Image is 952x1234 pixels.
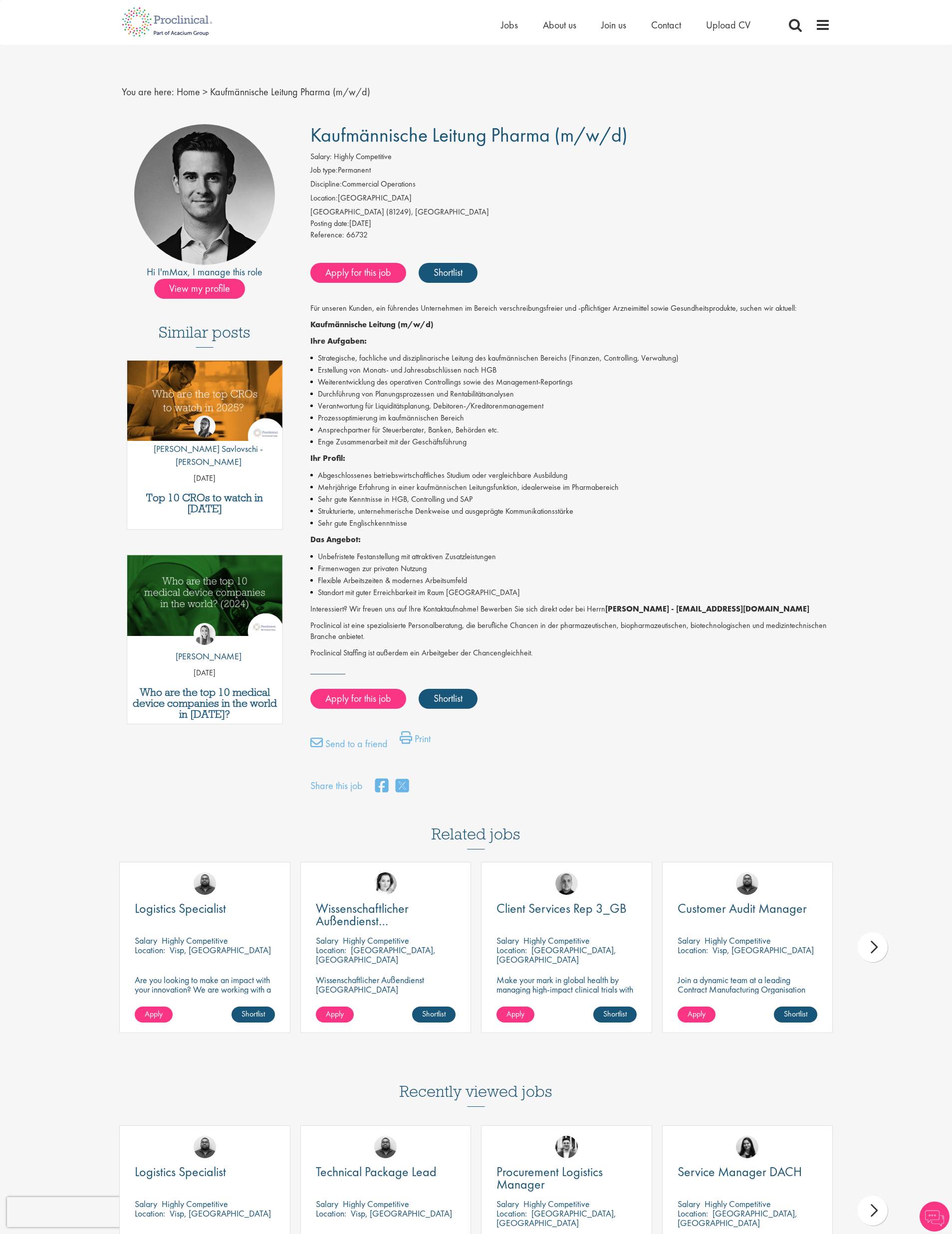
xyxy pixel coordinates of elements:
[310,218,831,229] div: [DATE]
[310,481,831,493] li: Mehrjährige Erfahrung in einer kaufmännischen Leitungsfunktion, idealerweise im Pharmabereich
[555,1136,578,1158] img: Edward Little
[232,1007,275,1023] a: Shortlist
[162,935,228,946] p: Highly Competitive
[523,935,590,946] p: Highly Competitive
[736,1136,758,1158] img: Indre Stankeviciute
[310,453,345,463] strong: Ihr Profil:
[310,352,831,364] li: Strategische, fachliche und disziplinarische Leitung des kaufmännischen Bereichs (Finanzen, Contr...
[194,872,216,895] a: Ashley Bennett
[310,469,831,481] li: Abgeschlossenes betriebswirtschaftliches Studium oder vergleichbare Ausbildung
[310,388,831,400] li: Durchführung von Planungsprozessen und Rentabilitätsanalysen
[316,902,456,927] a: Wissenschaftlicher Außendienst [GEOGRAPHIC_DATA]
[678,975,818,1013] p: Join a dynamic team at a leading Contract Manufacturing Organisation and contribute to groundbrea...
[154,279,245,299] span: View my profile
[316,1208,346,1219] span: Location:
[496,1198,519,1210] span: Salary
[858,1196,888,1226] div: next
[168,623,241,668] a: Hannah Burke [PERSON_NAME]
[310,336,367,346] strong: Ihre Aufgaben:
[135,900,226,917] span: Logistics Specialist
[127,473,282,484] p: [DATE]
[127,361,282,441] img: Top 10 CROs 2025 | Proclinical
[310,647,831,659] p: Proclinical Staffing ist außerdem ein Arbeitgeber der Chancengleichheit.
[374,1136,397,1158] img: Ashley Bennett
[316,935,338,946] span: Salary
[605,604,809,614] strong: [PERSON_NAME] - [EMAIL_ADDRESS][DOMAIN_NAME]
[310,563,831,575] li: Firmenwagen zur privaten Nutzung
[678,935,700,946] span: Salary
[127,555,282,635] img: Top 10 Medical Device Companies 2024
[678,1166,818,1178] a: Service Manager DACH
[316,900,436,942] span: Wissenschaftlicher Außendienst [GEOGRAPHIC_DATA]
[374,872,397,895] img: Greta Prestel
[154,281,255,294] a: View my profile
[310,551,831,563] li: Unbefristete Festanstellung mit attraktiven Zusatzleistungen
[375,776,388,797] a: share on facebook
[310,412,831,424] li: Prozessoptimierung im kaufmännischen Bereich
[170,1208,271,1219] p: Visp, [GEOGRAPHIC_DATA]
[706,18,750,31] span: Upload CV
[310,122,628,148] span: Kaufmännische Leitung Pharma (m/w/d)
[713,944,814,956] p: Visp, [GEOGRAPHIC_DATA]
[134,124,275,265] img: imeage of recruiter Max Slevogt
[496,1208,527,1219] span: Location:
[419,689,477,709] a: Shortlist
[316,944,346,956] span: Location:
[316,1166,456,1178] a: Technical Package Lead
[601,18,626,31] a: Join us
[678,1007,715,1023] a: Apply
[920,1202,950,1232] img: Chatbot
[310,736,388,756] a: Send to a friend
[316,975,456,994] p: Wissenschaftlicher Außendienst [GEOGRAPHIC_DATA]
[678,1208,708,1219] span: Location:
[127,442,282,468] p: [PERSON_NAME] Savlovschi - [PERSON_NAME]
[310,575,831,587] li: Flexible Arbeitszeiten & modernes Arbeitsumfeld
[678,1208,797,1229] p: [GEOGRAPHIC_DATA], [GEOGRAPHIC_DATA]
[310,689,406,709] a: Apply for this job
[310,517,831,529] li: Sehr gute Englischkenntnisse
[310,151,332,163] label: Salary:
[310,620,831,643] p: Proclinical ist eine spezialisierte Personalberatung, die berufliche Chancen in der pharmazeutisc...
[310,193,338,204] label: Location:
[310,604,831,615] p: Interessiert? Wir freuen uns auf Ihre Kontaktaufnahme! Bewerben Sie sich direkt oder bei Herrn
[310,779,363,793] label: Share this job
[194,623,216,645] img: Hannah Burke
[135,944,165,956] span: Location:
[543,18,576,31] a: About us
[678,900,807,917] span: Customer Audit Manager
[496,975,637,1004] p: Make your mark in global health by managing high-impact clinical trials with a leading CRO.
[210,85,370,98] span: Kaufmännische Leitung Pharma (m/w/d)
[334,151,392,162] span: Highly Competitive
[396,776,409,797] a: share on twitter
[736,872,758,895] img: Ashley Bennett
[132,687,277,720] a: Who are the top 10 medical device companies in the world in [DATE]?
[343,1198,409,1210] p: Highly Competitive
[135,975,275,1023] p: Are you looking to make an impact with your innovation? We are working with a well-established ph...
[310,206,831,218] div: [GEOGRAPHIC_DATA] (81249), [GEOGRAPHIC_DATA]
[127,555,282,643] a: Link to a post
[310,534,361,545] strong: Das Angebot:
[506,1009,524,1019] span: Apply
[326,1009,344,1019] span: Apply
[678,1198,700,1210] span: Salary
[496,1163,603,1193] span: Procurement Logistics Manager
[316,1198,338,1210] span: Salary
[194,1136,216,1158] img: Ashley Bennett
[400,731,431,751] a: Print
[678,902,818,915] a: Customer Audit Manager
[496,1007,534,1023] a: Apply
[412,1007,456,1023] a: Shortlist
[170,944,271,956] p: Visp, [GEOGRAPHIC_DATA]
[523,1198,590,1210] p: Highly Competitive
[858,932,888,962] div: next
[316,1163,437,1180] span: Technical Package Lead
[132,492,277,514] a: Top 10 CROs to watch in [DATE]
[127,361,282,449] a: Link to a post
[496,902,637,915] a: Client Services Rep 3_GB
